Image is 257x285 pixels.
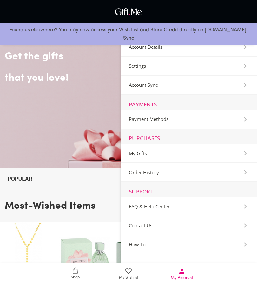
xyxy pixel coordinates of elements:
[129,204,170,210] span: FAQ & Help Center
[5,26,252,42] p: Found us elsewhere? You may now access your Wish List and Store Credit directly on [DOMAIN_NAME]!
[5,69,244,87] h2: that you love!
[129,242,146,248] span: How To
[129,82,158,88] span: Account Sync
[5,173,244,185] button: Popular
[119,275,138,281] span: My Wishlist
[5,28,244,66] h2: Get the gifts
[129,63,146,69] span: Settings
[8,175,241,183] span: Popular
[49,263,102,285] a: Shop
[123,36,134,41] a: Sync
[129,135,160,141] span: PURCHASES
[129,116,168,122] span: Payment Methods
[5,198,96,215] h3: Most-Wished Items
[129,169,159,175] span: Order History
[71,275,80,281] span: Shop
[155,263,208,285] a: My Account
[114,7,143,17] img: GiftMe Logo
[129,223,152,229] span: Contact Us
[129,101,157,107] span: PAYMENTS
[102,263,155,285] a: My Wishlist
[129,150,147,156] span: My Gifts
[129,44,162,50] span: Account Details
[129,188,153,194] span: SUPPORT
[171,275,193,281] span: My Account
